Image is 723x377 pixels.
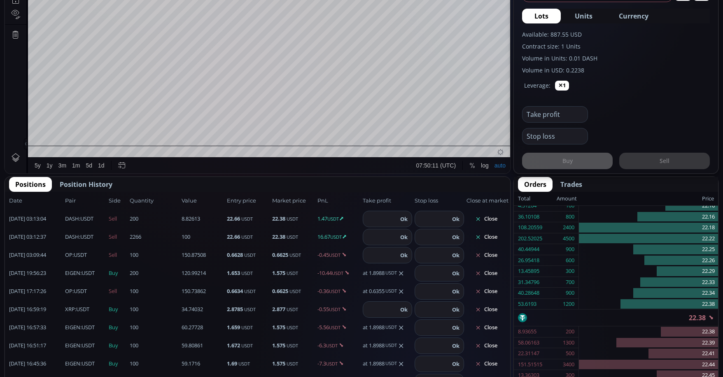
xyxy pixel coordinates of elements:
label: Contract size: 1 Units [522,42,710,51]
span: 100 [130,251,179,259]
div: 2400 [563,222,574,233]
div: L [140,20,143,26]
b: DASH [65,215,79,222]
b: 2.877 [272,305,285,313]
b: 22.66 [227,215,240,222]
span: [DATE] 19:56:23 [9,269,63,277]
span: Buy [109,342,127,350]
label: Available: 887.55 USD [522,30,710,39]
div: D [70,5,74,11]
b: OP [65,287,72,295]
div: 22.29 [579,266,718,277]
small: USDT [287,234,298,240]
b: 1.575 [272,342,285,349]
span: 100 [130,305,179,314]
span: [DATE] 16:57:33 [9,323,63,332]
span: 100 [130,342,179,350]
button: Close [466,321,506,334]
label: Volume in Units: 0.01 DASH [522,54,710,63]
div: Hide Drawings Toolbar [19,337,23,348]
span: Units [575,11,592,21]
div: 1200 [563,299,574,310]
small: USDT [329,306,341,312]
div: 8.93655 [518,326,536,337]
label: Volume in USD: 0.2238 [522,66,710,74]
small: USDT [329,288,341,294]
div: 1m [67,361,75,368]
div: 22.25 [579,244,718,255]
div: 900 [566,288,574,298]
span: 1.47 [317,215,360,223]
button: Ok [398,305,410,314]
small: USDT [287,324,298,330]
b: XRP [65,305,75,313]
button: Ok [450,214,462,223]
b: 0.6625 [272,287,288,295]
span: :USDT [65,323,95,332]
span: 100 [130,360,179,368]
small: USDT [287,342,298,349]
b: EIGEN [65,360,80,367]
div: at 1.8988 [363,269,412,277]
div: 22.38 [514,310,718,326]
div: Toggle Percentage [462,356,473,372]
span: -7.3 [317,360,360,368]
span: Stop loss [415,197,464,205]
b: 0.6628 [227,251,243,258]
span: [DATE] 03:12:37 [9,233,63,241]
span: :USDT [65,269,95,277]
small: USDT [289,252,301,258]
button: Currency [606,9,661,23]
b: 0.6634 [227,287,243,295]
small: USDT [326,361,338,367]
span: 100 [130,323,179,332]
span: 8.82613 [182,215,224,223]
span: 07:50:11 (UTC) [411,361,451,368]
span: PnL [317,197,360,205]
div: 22.26 [579,255,718,266]
div: 31.34796 [518,277,539,288]
b: 1.575 [272,360,285,367]
span: Buy [109,360,127,368]
span: Lots [534,11,548,21]
span: 59.80861 [182,342,224,350]
small: USDT [287,270,298,276]
button: Close [466,339,506,352]
div: 200 [566,326,574,337]
span: [DATE] 16:59:19 [9,305,63,314]
b: 1.575 [272,269,285,277]
span: Sell [109,251,127,259]
span: Sell [109,287,127,296]
span: [DATE] 17:17:26 [9,287,63,296]
div: 22.44 [579,359,718,370]
span: Sell [109,215,127,223]
div: Amount [557,193,577,204]
div: 22.38 [163,20,177,26]
button: Close [466,267,506,280]
span: 200 [130,269,179,277]
div: 40.28648 [518,288,539,298]
b: EIGEN [65,269,80,277]
div: C [159,20,163,26]
button: Lots [522,9,561,23]
div: 22.34 [579,288,718,299]
b: 1.672 [227,342,240,349]
small: USDT [244,306,256,312]
span: [DATE] 03:09:44 [9,251,63,259]
b: 22.66 [227,233,240,240]
small: USDT [385,360,397,367]
button: Ok [450,323,462,332]
small: USDT [244,252,256,258]
span: -0.36 [317,287,360,296]
button: Close [466,230,506,244]
span: 34.74032 [182,305,224,314]
div: 151.51515 [518,359,542,370]
button: Ok [450,287,462,296]
small: USDT [289,288,301,294]
button: Ok [450,359,462,368]
div: O [99,20,103,26]
button: Positions [9,177,52,192]
div: at 1.8988 [363,342,412,350]
div: auto [490,361,501,368]
span: -0.45 [317,251,360,259]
